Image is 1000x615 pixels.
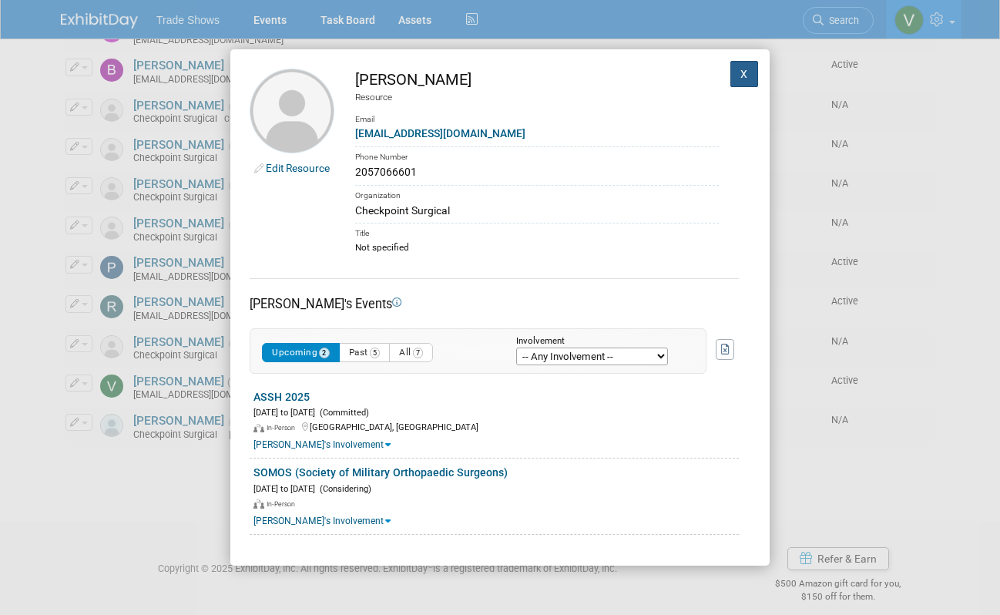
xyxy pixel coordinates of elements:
[355,127,525,139] a: [EMAIL_ADDRESS][DOMAIN_NAME]
[355,164,719,180] div: 2057066601
[267,500,300,508] span: In-Person
[355,103,719,126] div: Email
[355,69,719,91] div: [PERSON_NAME]
[355,223,719,240] div: Title
[315,408,369,418] span: (Committed)
[253,466,508,479] a: SOMOS (Society of Military Orthopaedic Surgeons)
[355,146,719,164] div: Phone Number
[370,348,381,358] span: 5
[253,516,391,526] a: [PERSON_NAME]'s Involvement
[355,185,719,203] div: Organization
[262,343,340,362] button: Upcoming2
[253,499,264,509] img: In-Person Event
[319,348,330,358] span: 2
[355,203,719,219] div: Checkpoint Surgical
[253,419,739,434] div: [GEOGRAPHIC_DATA], [GEOGRAPHIC_DATA]
[730,61,758,87] button: X
[253,481,739,496] div: [DATE] to [DATE]
[516,337,683,347] div: Involvement
[253,391,310,403] a: ASSH 2025
[253,424,264,433] img: In-Person Event
[250,69,334,153] img: Zack Jones
[355,240,719,254] div: Not specified
[389,343,433,362] button: All7
[339,343,391,362] button: Past5
[267,424,300,432] span: In-Person
[250,295,739,313] div: [PERSON_NAME]'s Events
[355,91,719,104] div: Resource
[315,484,371,494] span: (Considering)
[266,162,330,174] a: Edit Resource
[253,405,739,419] div: [DATE] to [DATE]
[253,439,391,450] a: [PERSON_NAME]'s Involvement
[413,348,424,358] span: 7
